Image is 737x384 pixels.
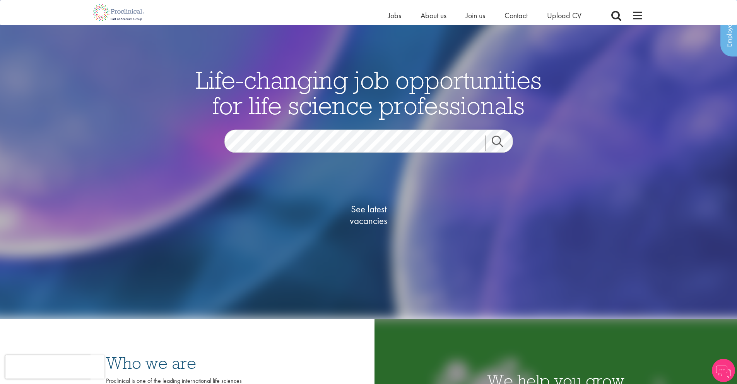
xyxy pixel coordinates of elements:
span: Life-changing job opportunities for life science professionals [196,64,542,121]
iframe: reCAPTCHA [5,355,104,379]
a: See latestvacancies [330,172,407,258]
a: Contact [504,10,528,21]
a: Upload CV [547,10,581,21]
a: Jobs [388,10,401,21]
span: See latest vacancies [330,203,407,227]
h3: Who we are [106,355,257,372]
img: Chatbot [712,359,735,382]
a: Job search submit button [486,136,519,151]
a: Join us [466,10,485,21]
a: About us [421,10,446,21]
